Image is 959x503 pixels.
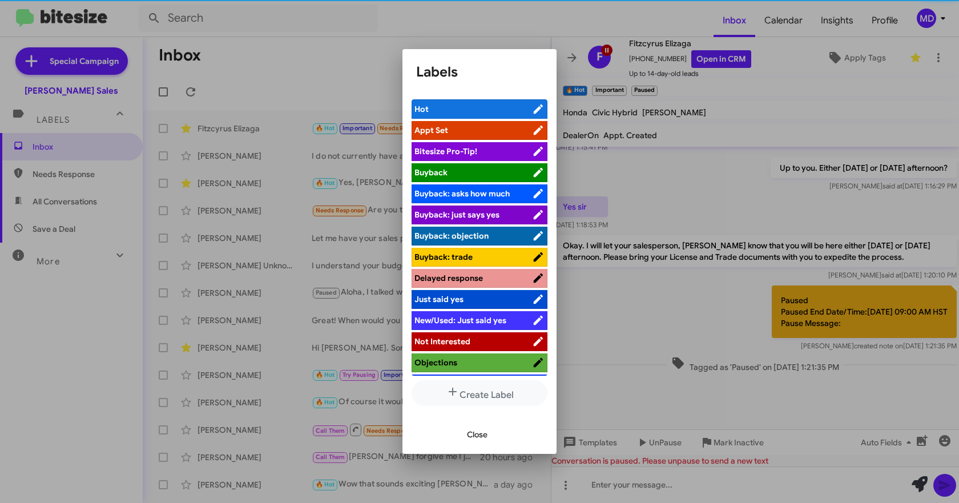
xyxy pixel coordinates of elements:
[414,146,477,156] span: Bitesize Pro-Tip!
[412,380,547,406] button: Create Label
[467,424,487,445] span: Close
[414,294,464,304] span: Just said yes
[458,424,497,445] button: Close
[414,273,483,283] span: Delayed response
[414,167,448,178] span: Buyback
[414,315,506,325] span: New/Used: Just said yes
[414,252,473,262] span: Buyback: trade
[416,63,543,81] h1: Labels
[414,357,457,368] span: Objections
[414,188,510,199] span: Buyback: asks how much
[414,336,470,347] span: Not Interested
[414,125,448,135] span: Appt Set
[414,231,489,241] span: Buyback: objection
[414,104,429,114] span: Hot
[414,210,499,220] span: Buyback: just says yes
